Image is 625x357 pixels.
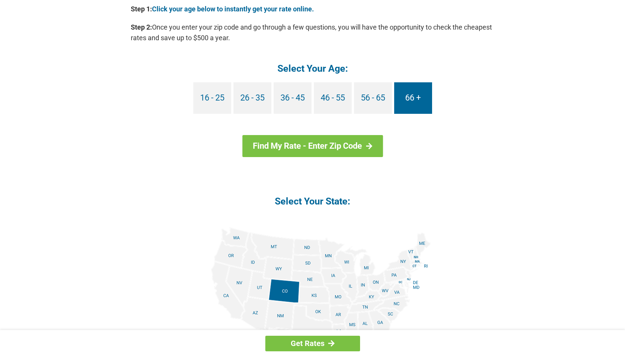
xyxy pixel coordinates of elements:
[233,82,271,114] a: 26 - 35
[131,23,152,31] b: Step 2:
[193,82,231,114] a: 16 - 25
[131,62,495,75] h4: Select Your Age:
[354,82,392,114] a: 56 - 65
[152,5,314,13] a: Click your age below to instantly get your rate online.
[242,135,383,157] a: Find My Rate - Enter Zip Code
[265,336,360,351] a: Get Rates
[314,82,352,114] a: 46 - 55
[274,82,312,114] a: 36 - 45
[131,5,152,13] b: Step 1:
[131,22,495,43] p: Once you enter your zip code and go through a few questions, you will have the opportunity to che...
[394,82,432,114] a: 66 +
[131,195,495,208] h4: Select Your State:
